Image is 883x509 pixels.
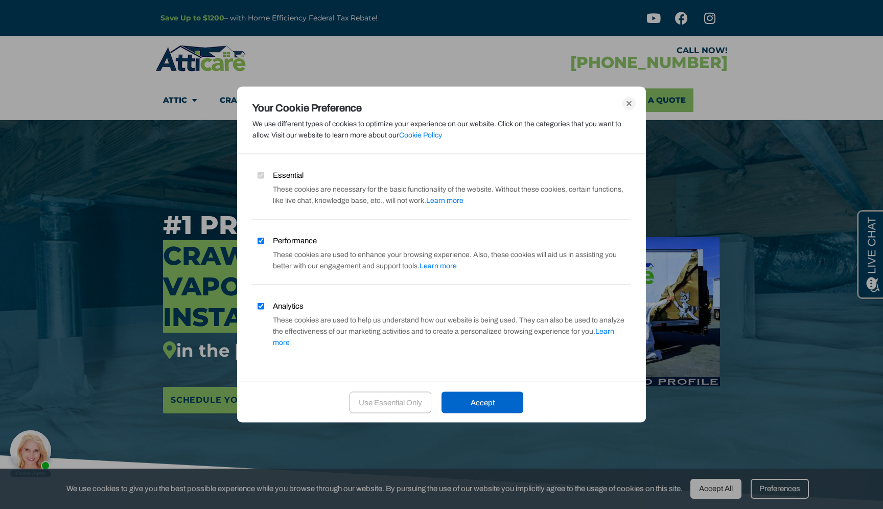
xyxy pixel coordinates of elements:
span: Learn more [420,262,457,270]
span: Analytics [273,300,304,312]
input: Analytics [258,303,264,309]
div: Need help? Chat with us now! [5,3,46,44]
span: Essential [273,170,304,181]
input: Performance [258,237,264,244]
div: These cookies are necessary for the basic functionality of the website. Without these cookies, ce... [252,184,631,206]
div: These cookies are used to enhance your browsing experience. Also, these cookies will aid us in as... [252,249,631,272]
span: Performance [273,235,317,246]
div: These cookies are used to help us understand how our website is being used. They can also be used... [252,315,631,349]
a: Cookie Policy [399,131,442,139]
span: Opens a chat window [25,8,82,21]
div: Your Cookie Preference [252,102,631,113]
div: Online Agent [5,43,46,50]
div: Use Essential Only [350,391,431,413]
span: Learn more [426,197,463,204]
div: We use different types of cookies to optimize your experience on our website. Click on the catego... [252,119,631,141]
div: Accept [441,391,523,413]
input: Essential [258,172,264,178]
